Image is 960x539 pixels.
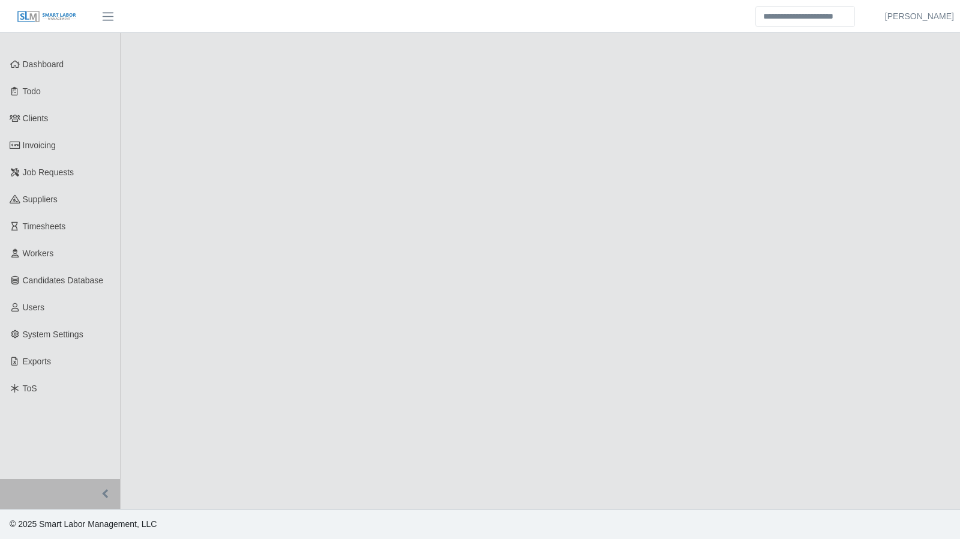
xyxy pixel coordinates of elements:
[885,10,954,23] a: [PERSON_NAME]
[23,384,37,393] span: ToS
[755,6,855,27] input: Search
[23,276,104,285] span: Candidates Database
[23,140,56,150] span: Invoicing
[17,10,77,23] img: SLM Logo
[23,357,51,366] span: Exports
[23,248,54,258] span: Workers
[10,519,157,529] span: © 2025 Smart Labor Management, LLC
[23,113,49,123] span: Clients
[23,194,58,204] span: Suppliers
[23,330,83,339] span: System Settings
[23,167,74,177] span: Job Requests
[23,86,41,96] span: Todo
[23,221,66,231] span: Timesheets
[23,303,45,312] span: Users
[23,59,64,69] span: Dashboard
